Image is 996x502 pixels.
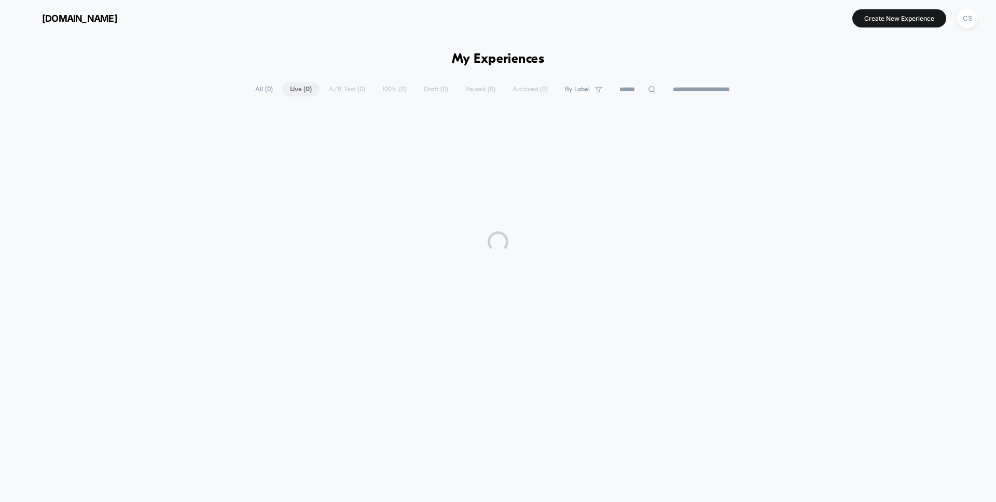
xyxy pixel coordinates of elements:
span: All ( 0 ) [247,82,281,96]
h1: My Experiences [452,52,545,67]
div: CS [957,8,977,29]
span: By Label [565,86,590,93]
button: Create New Experience [852,9,946,27]
button: CS [954,8,980,29]
button: [DOMAIN_NAME] [16,10,120,26]
span: [DOMAIN_NAME] [42,13,117,24]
